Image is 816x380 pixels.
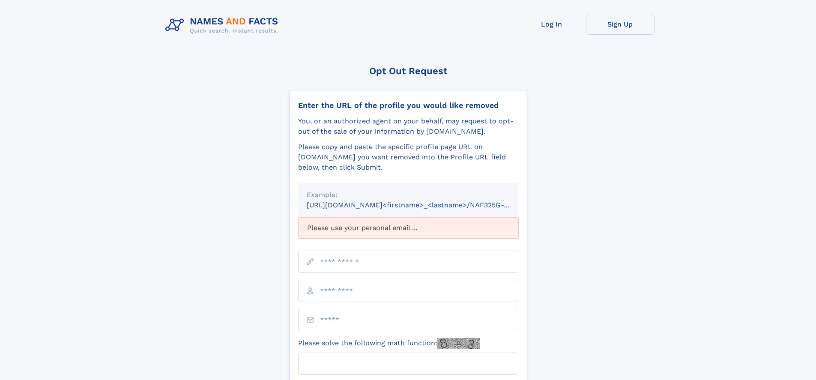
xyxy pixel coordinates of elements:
div: You, or an authorized agent on your behalf, may request to opt-out of the sale of your informatio... [298,116,518,137]
div: Please use your personal email ... [298,217,518,239]
img: Logo Names and Facts [162,14,285,37]
a: Log In [517,14,586,35]
div: Example: [307,190,510,200]
label: Please solve the following math function: [298,338,480,349]
div: Please copy and paste the specific profile page URL on [DOMAIN_NAME] you want removed into the Pr... [298,142,518,173]
a: Sign Up [586,14,655,35]
div: Opt Out Request [289,66,527,76]
div: Enter the URL of the profile you would like removed [298,101,518,110]
small: [URL][DOMAIN_NAME]<firstname>_<lastname>/NAF325G-xxxxxxxx [307,201,535,209]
